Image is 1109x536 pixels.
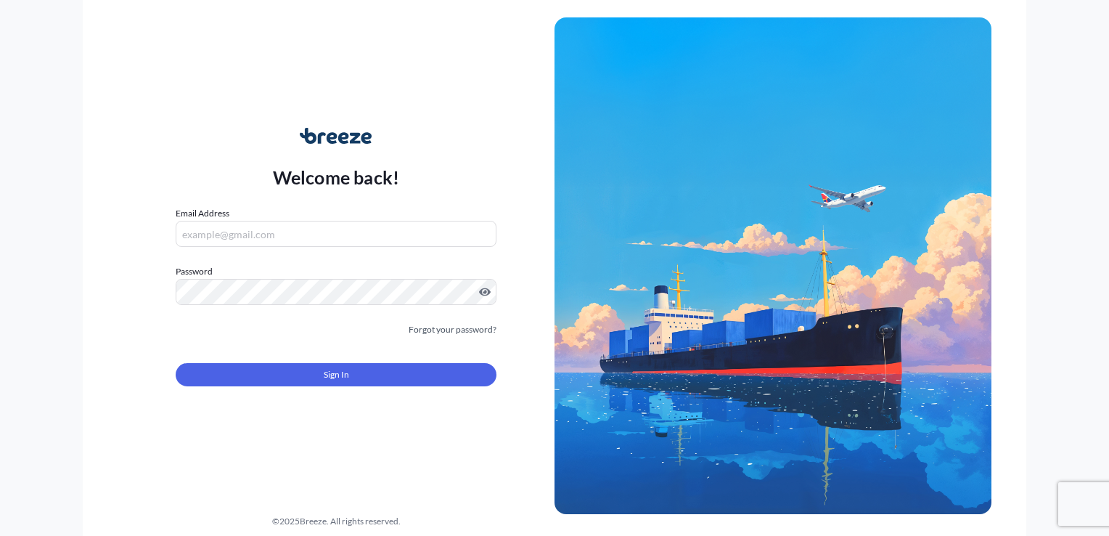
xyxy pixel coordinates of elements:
img: Ship illustration [554,17,991,514]
div: © 2025 Breeze. All rights reserved. [118,514,554,529]
a: Forgot your password? [409,322,496,337]
label: Password [176,264,496,279]
p: Welcome back! [273,166,400,189]
button: Show password [479,286,491,298]
button: Sign In [176,363,496,386]
label: Email Address [176,206,229,221]
input: example@gmail.com [176,221,496,247]
span: Sign In [324,368,349,382]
